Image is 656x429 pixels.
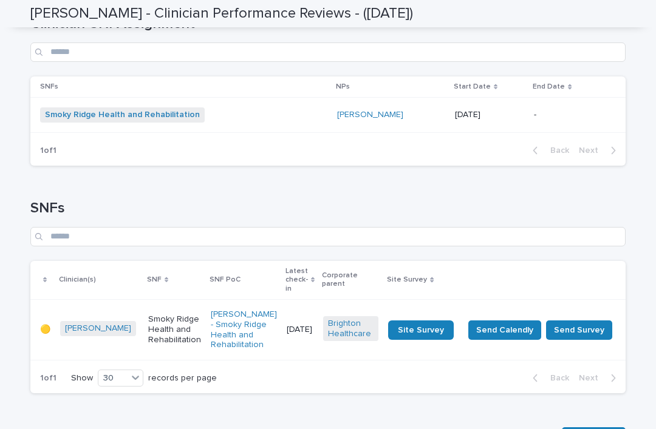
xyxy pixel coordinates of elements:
[40,80,58,93] p: SNFs
[148,314,201,345] p: Smoky Ridge Health and Rehabilitation
[574,145,626,156] button: Next
[336,80,350,93] p: NPs
[30,98,626,133] tr: Smoky Ridge Health and Rehabilitation [PERSON_NAME] [DATE]-
[65,323,131,334] a: [PERSON_NAME]
[147,273,162,286] p: SNF
[59,273,96,286] p: Clinician(s)
[579,374,606,382] span: Next
[71,373,93,383] p: Show
[287,325,313,335] p: [DATE]
[476,324,533,336] span: Send Calendly
[30,5,413,22] h2: [PERSON_NAME] - Clinician Performance Reviews - ([DATE])
[387,273,427,286] p: Site Survey
[328,319,374,339] a: Brighton Healthcare
[45,110,200,120] a: Smoky Ridge Health and Rehabilitation
[534,110,606,120] p: -
[543,146,569,155] span: Back
[455,110,525,120] p: [DATE]
[533,80,565,93] p: End Date
[398,326,444,334] span: Site Survey
[30,227,626,246] input: Search
[285,265,308,296] p: Latest check-in
[30,200,626,217] h1: SNFs
[40,325,50,335] p: 🟡
[98,372,128,385] div: 30
[454,80,491,93] p: Start Date
[546,320,612,340] button: Send Survey
[388,320,454,340] a: Site Survey
[30,299,632,360] tr: 🟡[PERSON_NAME] Smoky Ridge Health and Rehabilitation[PERSON_NAME] - Smoky Ridge Health and Rehabi...
[543,374,569,382] span: Back
[30,42,626,62] input: Search
[523,373,574,383] button: Back
[523,145,574,156] button: Back
[579,146,606,155] span: Next
[574,373,626,383] button: Next
[30,363,66,393] p: 1 of 1
[30,136,66,166] p: 1 of 1
[554,324,604,336] span: Send Survey
[211,309,277,350] a: [PERSON_NAME] - Smoky Ridge Health and Rehabilitation
[148,373,217,383] p: records per page
[322,269,380,291] p: Corporate parent
[337,110,403,120] a: [PERSON_NAME]
[210,273,241,286] p: SNF PoC
[468,320,541,340] button: Send Calendly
